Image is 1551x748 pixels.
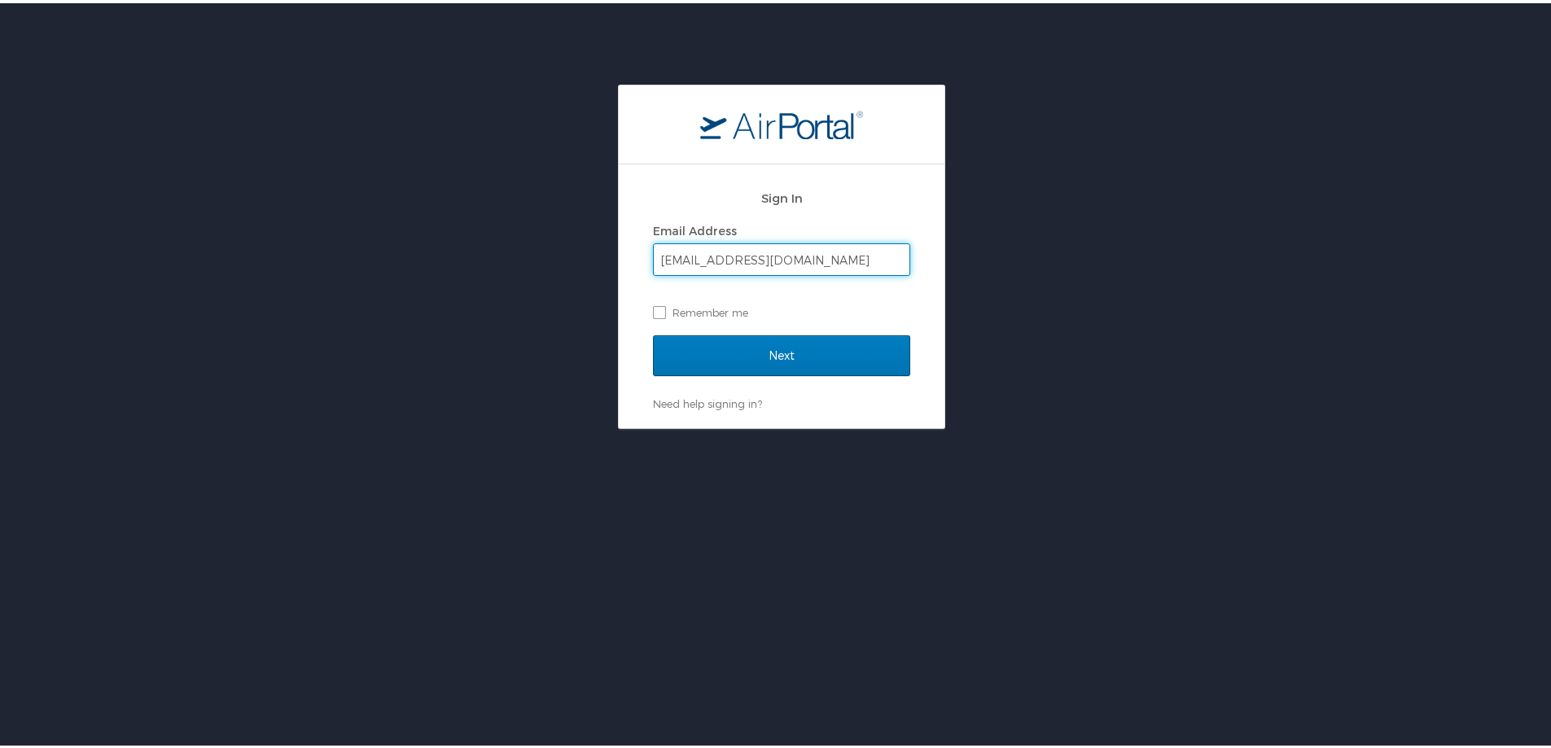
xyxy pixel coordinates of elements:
img: logo [700,107,863,136]
h2: Sign In [653,186,910,204]
input: Next [653,332,910,373]
label: Email Address [653,221,737,234]
a: Need help signing in? [653,394,762,407]
label: Remember me [653,297,910,322]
